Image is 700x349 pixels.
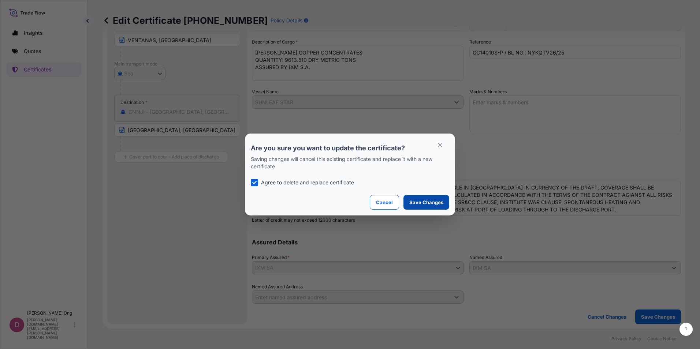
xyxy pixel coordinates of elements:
p: Save Changes [409,199,443,206]
button: Save Changes [403,195,449,210]
p: Cancel [376,199,393,206]
p: Saving changes will cancel this existing certificate and replace it with a new certificate [251,155,449,170]
button: Cancel [370,195,399,210]
p: Are you sure you want to update the certificate? [251,144,449,153]
p: Agree to delete and replace certificate [261,179,354,186]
